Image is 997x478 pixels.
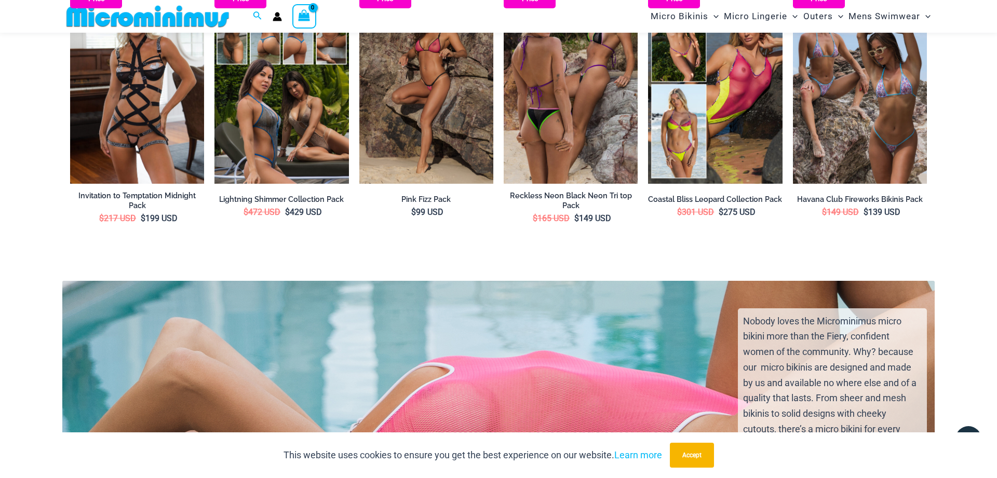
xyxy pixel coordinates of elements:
[721,3,800,30] a: Micro LingerieMenu ToggleMenu Toggle
[244,207,280,217] bdi: 472 USD
[846,3,933,30] a: Mens SwimwearMenu ToggleMenu Toggle
[214,195,348,204] a: Lightning Shimmer Collection Pack
[62,5,233,28] img: MM SHOP LOGO FLAT
[574,213,611,223] bdi: 149 USD
[848,3,920,30] span: Mens Swimwear
[253,10,262,23] a: Search icon link
[833,3,843,30] span: Menu Toggle
[677,207,714,217] bdi: 301 USD
[822,207,827,217] span: $
[648,3,721,30] a: Micro BikinisMenu ToggleMenu Toggle
[285,207,290,217] span: $
[504,191,638,210] a: Reckless Neon Black Neon Tri top Pack
[284,447,662,463] p: This website uses cookies to ensure you get the best experience on our website.
[141,213,145,223] span: $
[99,213,104,223] span: $
[793,195,927,204] a: Havana Club Fireworks Bikinis Pack
[787,3,798,30] span: Menu Toggle
[285,207,322,217] bdi: 429 USD
[864,207,868,217] span: $
[648,195,782,204] a: Coastal Bliss Leopard Collection Pack
[141,213,178,223] bdi: 199 USD
[244,207,248,217] span: $
[574,213,579,223] span: $
[864,207,900,217] bdi: 139 USD
[651,3,708,30] span: Micro Bikinis
[646,2,935,31] nav: Site Navigation
[359,195,493,204] a: Pink Fizz Pack
[801,3,846,30] a: OutersMenu ToggleMenu Toggle
[99,213,136,223] bdi: 217 USD
[719,207,723,217] span: $
[533,213,570,223] bdi: 165 USD
[614,449,662,460] a: Learn more
[411,207,416,217] span: $
[411,207,443,217] bdi: 99 USD
[670,443,714,468] button: Accept
[822,207,859,217] bdi: 149 USD
[708,3,719,30] span: Menu Toggle
[292,4,316,28] a: View Shopping Cart, empty
[724,3,787,30] span: Micro Lingerie
[920,3,931,30] span: Menu Toggle
[719,207,756,217] bdi: 275 USD
[533,213,537,223] span: $
[803,3,833,30] span: Outers
[677,207,682,217] span: $
[70,191,204,210] a: Invitation to Temptation Midnight Pack
[273,12,282,21] a: Account icon link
